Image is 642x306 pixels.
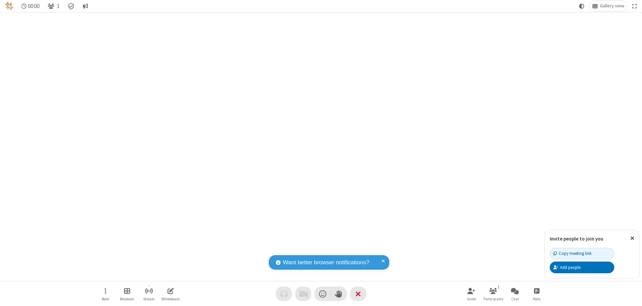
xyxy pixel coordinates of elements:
label: Invite people to join you [550,236,603,242]
span: 00:00 [28,3,39,9]
button: Change layout [590,1,627,11]
button: Close popover [625,230,639,247]
div: Timer [19,1,42,11]
button: End or leave meeting [350,287,366,301]
button: Add people [550,262,614,273]
span: Whiteboard [162,297,180,301]
button: Open poll [527,284,547,303]
button: Video [295,287,311,301]
button: Fullscreen [630,1,640,11]
span: Want better browser notifications? [283,258,369,267]
span: Invite [467,297,476,301]
div: 1 [496,284,502,290]
span: Breakout [120,297,134,301]
button: Audio problem - check your Internet connection or call by phone [276,287,292,301]
span: 1 [57,3,60,9]
button: Start streaming [139,284,159,303]
button: Using system theme [576,1,587,11]
button: Conversation [80,1,91,11]
span: Participants [484,297,503,301]
button: Manage Breakout Rooms [117,284,137,303]
div: Copy meeting link [553,250,592,257]
button: Open participant list [45,1,62,11]
span: Gallery view [600,3,624,9]
button: Open participant list [483,284,503,303]
div: Meeting details Encryption enabled [65,1,78,11]
button: Send a reaction [315,287,331,301]
button: Invite participants (⌘+Shift+I) [461,284,481,303]
button: Open shared whiteboard [160,284,181,303]
button: Raise hand [331,287,347,301]
span: Polls [533,297,540,301]
button: Open menu [95,284,115,303]
span: Stream [143,297,154,301]
img: QA Selenium DO NOT DELETE OR CHANGE [5,2,13,10]
span: More [102,297,109,301]
span: Chat [511,297,519,301]
button: Open chat [505,284,525,303]
button: Copy meeting link [550,248,614,259]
